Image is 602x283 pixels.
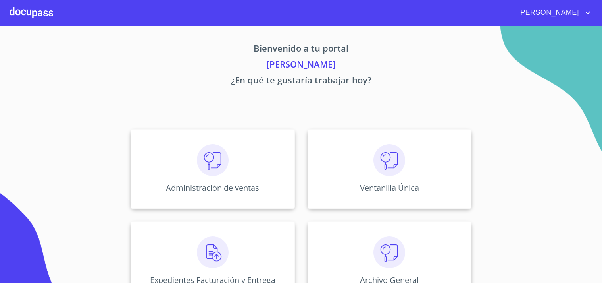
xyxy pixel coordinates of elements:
[512,6,583,19] span: [PERSON_NAME]
[197,144,229,176] img: consulta.png
[373,144,405,176] img: consulta.png
[57,42,546,58] p: Bienvenido a tu portal
[373,236,405,268] img: consulta.png
[57,74,546,89] p: ¿En qué te gustaría trabajar hoy?
[57,58,546,74] p: [PERSON_NAME]
[512,6,592,19] button: account of current user
[197,236,229,268] img: carga.png
[360,182,419,193] p: Ventanilla Única
[166,182,259,193] p: Administración de ventas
